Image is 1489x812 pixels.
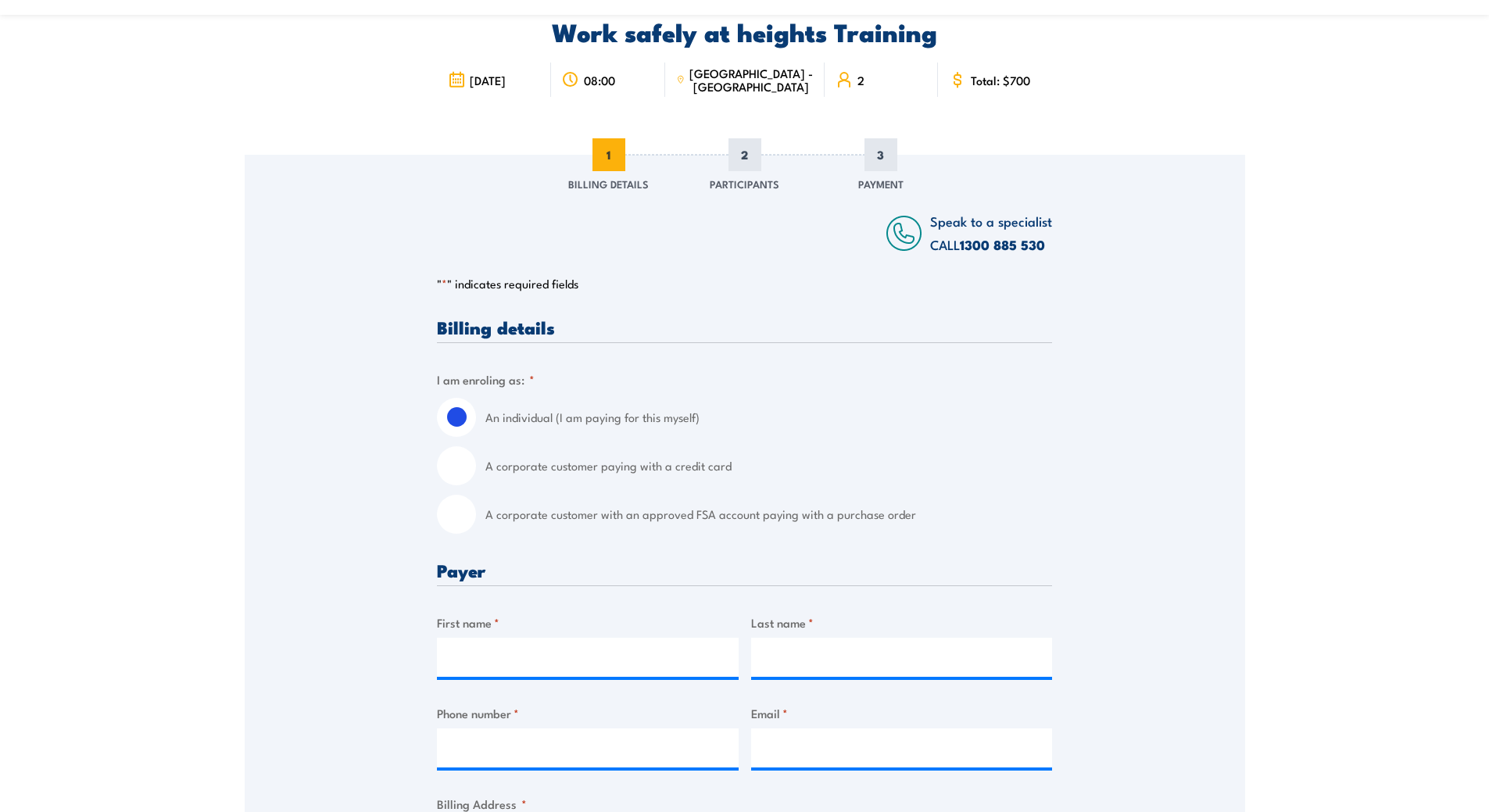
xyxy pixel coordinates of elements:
span: 1 [592,138,625,171]
label: A corporate customer paying with a credit card [485,446,1052,485]
a: 1300 885 530 [960,234,1045,255]
span: 08:00 [584,73,615,87]
h2: Work safely at heights Training [437,20,1052,42]
label: A corporate customer with an approved FSA account paying with a purchase order [485,495,1052,534]
h3: Payer [437,561,1052,579]
span: 3 [864,138,897,171]
span: Speak to a specialist CALL [930,211,1052,254]
p: " " indicates required fields [437,276,1052,292]
span: Participants [710,176,779,191]
legend: I am enroling as: [437,370,535,388]
span: Payment [858,176,904,191]
label: Phone number [437,704,739,722]
label: First name [437,613,739,631]
span: Billing Details [568,176,649,191]
span: 2 [857,73,864,87]
span: [DATE] [470,73,506,87]
span: Total: $700 [971,73,1030,87]
label: Last name [751,613,1053,631]
span: 2 [728,138,761,171]
label: Email [751,704,1053,722]
label: An individual (I am paying for this myself) [485,398,1052,437]
h3: Billing details [437,318,1052,336]
span: [GEOGRAPHIC_DATA] - [GEOGRAPHIC_DATA] [689,66,814,93]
